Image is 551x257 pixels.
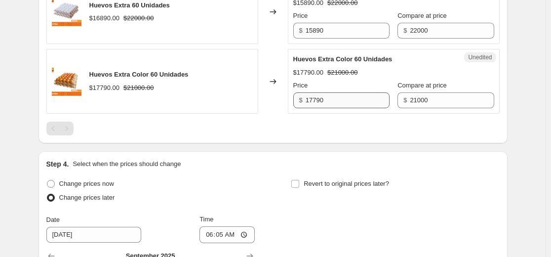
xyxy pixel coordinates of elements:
img: b_EXTRA_C_80x.png [52,67,81,96]
span: Time [199,215,213,223]
span: Compare at price [397,82,447,89]
span: Change prices later [59,194,115,201]
span: $ [403,27,407,34]
div: $17790.00 [89,83,119,93]
span: Change prices now [59,180,114,187]
span: Compare at price [397,12,447,19]
input: 12:00 [199,226,255,243]
strike: $21000.00 [327,68,357,78]
strike: $22000.00 [123,13,154,23]
span: $ [299,96,303,104]
span: Huevos Extra 60 Unidades [89,1,170,9]
div: $16890.00 [89,13,119,23]
span: $ [403,96,407,104]
span: Price [293,82,308,89]
input: 9/26/2025 [46,227,141,243]
span: Date [46,216,60,223]
nav: Pagination [46,122,74,135]
strike: $21000.00 [123,83,154,93]
span: $ [299,27,303,34]
span: Huevos Extra Color 60 Unidades [293,55,393,63]
span: Unedited [468,53,492,61]
div: $17790.00 [293,68,323,78]
span: Huevos Extra Color 60 Unidades [89,71,189,78]
span: Revert to original prices later? [304,180,389,187]
p: Select when the prices should change [73,159,181,169]
h2: Step 4. [46,159,69,169]
span: Price [293,12,308,19]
